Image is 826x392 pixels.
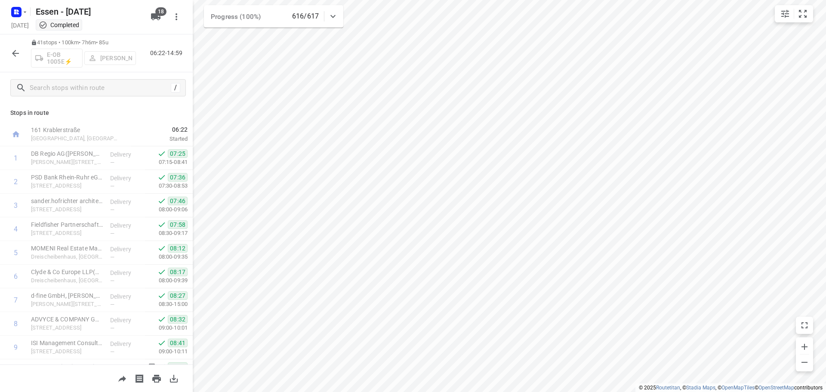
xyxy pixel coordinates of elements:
span: 08:41 [168,339,188,347]
p: Gustaf-Gründgens-Platz 5, Düsseldorf [31,300,103,309]
span: — [110,278,114,284]
p: [STREET_ADDRESS] [31,182,103,190]
p: Delivery [110,198,142,206]
svg: Done [157,268,166,276]
p: 09:00-10:11 [145,347,188,356]
p: Delivery [110,174,142,182]
span: — [110,230,114,237]
div: 4 [14,225,18,233]
p: 07:30-08:53 [145,182,188,190]
p: Clyde & Co Europe LLP(NAMELESS CONTACT) [31,268,103,276]
p: 41 stops • 100km • 7h6m • 85u [31,39,136,47]
span: Print shipping labels [131,374,148,382]
div: 1 [14,154,18,162]
span: 07:58 [168,220,188,229]
span: 08:32 [168,315,188,324]
p: Stops in route [10,108,182,117]
p: Delivery [110,292,142,301]
div: 9 [14,343,18,352]
a: Routetitan [656,385,680,391]
p: Dreischeibenhaus, Düsseldorf [31,253,103,261]
p: S-Communication Services GmbH(Yasemin Kaya) [31,362,103,371]
p: 08:00-09:06 [145,205,188,214]
p: 08:30-09:17 [145,229,188,238]
p: PSD Bank Rhein-Ruhr eG - Düsseldorf(nicht vorhanden) [31,173,103,182]
p: [STREET_ADDRESS] [31,205,103,214]
div: 3 [14,201,18,210]
p: d-fine GmbH, Gustaf-Gründgens-Platz 5(Michaela Siebert) [31,291,103,300]
span: 07:25 [168,149,188,158]
p: 09:00-10:01 [145,324,188,332]
p: Delivery [110,340,142,348]
div: This project completed. You cannot make any changes to it. [39,21,79,29]
a: OpenMapTiles [721,385,755,391]
span: 06:22 [131,125,188,134]
span: — [110,159,114,166]
span: — [110,325,114,331]
p: ADVYCE & COMPANY GmbH(Alina Fey) [31,315,103,324]
p: sander.hofrichter architekten GmbH([PERSON_NAME]) [31,197,103,205]
div: 8 [14,320,18,328]
p: 06:22-14:59 [150,49,186,58]
button: Map settings [777,5,794,22]
div: 6 [14,272,18,281]
span: Share route [114,374,131,382]
span: — [110,207,114,213]
p: Willi-Becker-Allee 11, Düsseldorf [31,158,103,167]
div: / [171,83,180,93]
button: 18 [147,8,164,25]
svg: Done [157,291,166,300]
div: small contained button group [775,5,813,22]
span: — [110,254,114,260]
p: Fieldfisher Partnerschaft von Rechtsanwälten mbB([PERSON_NAME]) [31,220,103,229]
a: Stadia Maps [686,385,715,391]
div: 5 [14,249,18,257]
p: 07:15-08:41 [145,158,188,167]
p: Delivery [110,363,142,372]
p: 616/617 [292,11,319,22]
p: Dreischeibenhaus, Düsseldorf [31,276,103,285]
p: Delivery [110,269,142,277]
span: — [110,349,114,355]
svg: Done [157,315,166,324]
span: 08:27 [168,291,188,300]
span: 18 [155,7,166,16]
svg: Done [157,220,166,229]
span: — [110,183,114,189]
svg: Done [157,244,166,253]
p: Delivery [110,316,142,324]
svg: Done [157,339,166,347]
p: 08:30-15:00 [145,300,188,309]
span: — [110,301,114,308]
button: More [168,8,185,25]
p: Delivery [110,221,142,230]
span: 08:50 [168,362,188,371]
div: 2 [14,178,18,186]
p: DB Regio AG([PERSON_NAME]) [31,149,103,158]
div: 7 [14,296,18,304]
p: Delivery [110,245,142,253]
span: 08:12 [168,244,188,253]
a: OpenStreetMap [758,385,794,391]
button: Fit zoom [794,5,811,22]
li: © 2025 , © , © © contributors [639,385,823,391]
svg: Done [157,173,166,182]
p: MOMENI Real Estate Management GmbH(Anna-Katharina Schwarzat) [31,244,103,253]
p: Goltsteinstraße 30/31, Düsseldorf [31,347,103,356]
p: 161 Krablerstraße [31,126,120,134]
p: Delivery [110,150,142,159]
p: Bleichstraße 20, Düsseldorf [31,324,103,332]
div: Progress (100%)616/617 [204,5,343,28]
p: 08:00-09:35 [145,253,188,261]
svg: Done [157,197,166,205]
span: 07:46 [168,197,188,205]
p: Grünstraße 15, Düsseldorf [31,229,103,238]
input: Search stops within route [30,81,171,95]
span: Download route [165,374,182,382]
span: 07:36 [168,173,188,182]
span: Progress (100%) [211,13,261,21]
p: [GEOGRAPHIC_DATA], [GEOGRAPHIC_DATA] [31,134,120,143]
p: 08:00-09:39 [145,276,188,285]
span: Print route [148,374,165,382]
p: ISI Management Consulting GmbH([PERSON_NAME]) [31,339,103,347]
